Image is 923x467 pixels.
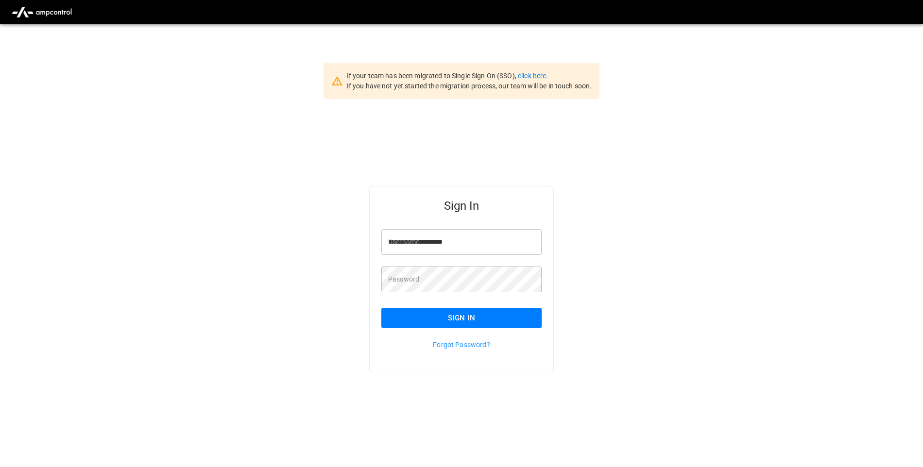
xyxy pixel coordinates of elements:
p: Forgot Password? [381,340,542,350]
span: If your team has been migrated to Single Sign On (SSO), [347,72,518,80]
img: ampcontrol.io logo [8,3,76,21]
button: Sign In [381,308,542,328]
a: click here. [518,72,548,80]
span: If you have not yet started the migration process, our team will be in touch soon. [347,82,592,90]
h5: Sign In [381,198,542,214]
